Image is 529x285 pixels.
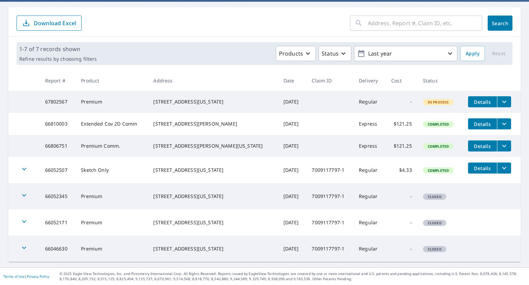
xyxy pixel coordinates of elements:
td: 7009117797-1 [306,183,353,209]
span: Details [472,165,493,171]
td: Regular [353,157,386,183]
td: - [386,236,417,262]
td: Regular [353,183,386,209]
span: Details [472,99,493,105]
th: Delivery [353,70,386,91]
p: | [3,274,49,278]
td: 67802567 [40,91,76,113]
td: [DATE] [278,209,307,236]
span: Closed [424,247,446,252]
span: Closed [424,220,446,225]
p: Products [279,49,303,58]
th: Status [417,70,463,91]
th: Claim ID [306,70,353,91]
button: detailsBtn-67802567 [468,96,497,107]
button: detailsBtn-66810003 [468,118,497,129]
td: 66052171 [40,209,76,236]
span: In Process [424,100,453,105]
p: Status [322,49,339,58]
span: Details [472,143,493,149]
p: Refine results by choosing filters [19,56,97,62]
td: Express [353,135,386,157]
td: [DATE] [278,113,307,135]
td: 66052507 [40,157,76,183]
span: Apply [466,49,479,58]
td: 66046630 [40,236,76,262]
td: Premium [75,183,148,209]
span: Closed [424,194,446,199]
td: [DATE] [278,157,307,183]
button: detailsBtn-66052507 [468,163,497,174]
a: Terms of Use [3,274,25,279]
th: Cost [386,70,417,91]
button: Last year [354,46,457,61]
td: Extended Cov 2D Comm [75,113,148,135]
span: Completed [424,168,453,173]
td: - [386,183,417,209]
div: [STREET_ADDRESS][US_STATE] [153,245,272,252]
td: Premium [75,91,148,113]
th: Product [75,70,148,91]
td: Premium [75,236,148,262]
input: Address, Report #, Claim ID, etc. [368,13,482,33]
td: Sketch Only [75,157,148,183]
td: - [386,209,417,236]
p: Last year [365,48,446,60]
button: Products [276,46,316,61]
button: filesDropdownBtn-66806751 [497,140,511,151]
div: [STREET_ADDRESS][PERSON_NAME][US_STATE] [153,142,272,149]
td: [DATE] [278,183,307,209]
th: Report # [40,70,76,91]
td: 66810003 [40,113,76,135]
td: 7009117797-1 [306,236,353,262]
p: 1-7 of 7 records shown [19,45,97,53]
button: filesDropdownBtn-66810003 [497,118,511,129]
button: Download Excel [17,16,82,31]
button: Search [488,16,512,31]
div: [STREET_ADDRESS][PERSON_NAME] [153,120,272,127]
td: 7009117797-1 [306,209,353,236]
td: $4.33 [386,157,417,183]
td: Premium Comm. [75,135,148,157]
a: Privacy Policy [27,274,49,279]
td: $121.25 [386,113,417,135]
button: filesDropdownBtn-67802567 [497,96,511,107]
td: [DATE] [278,91,307,113]
td: Regular [353,91,386,113]
td: $121.25 [386,135,417,157]
td: Premium [75,209,148,236]
td: Regular [353,209,386,236]
span: Completed [424,122,453,127]
span: Completed [424,144,453,149]
button: detailsBtn-66806751 [468,140,497,151]
button: filesDropdownBtn-66052507 [497,163,511,174]
th: Date [278,70,307,91]
p: © 2025 Eagle View Technologies, Inc. and Pictometry International Corp. All Rights Reserved. Repo... [60,271,526,282]
div: [STREET_ADDRESS][US_STATE] [153,167,272,174]
button: Apply [460,46,485,61]
span: Search [493,20,507,27]
button: Status [319,46,351,61]
td: [DATE] [278,236,307,262]
td: Regular [353,236,386,262]
span: Details [472,121,493,127]
div: [STREET_ADDRESS][US_STATE] [153,98,272,105]
td: Express [353,113,386,135]
td: 66806751 [40,135,76,157]
p: Download Excel [34,19,76,27]
td: [DATE] [278,135,307,157]
td: 66052345 [40,183,76,209]
td: 7009117797-1 [306,157,353,183]
div: [STREET_ADDRESS][US_STATE] [153,193,272,200]
td: - [386,91,417,113]
th: Address [148,70,278,91]
div: [STREET_ADDRESS][US_STATE] [153,219,272,226]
